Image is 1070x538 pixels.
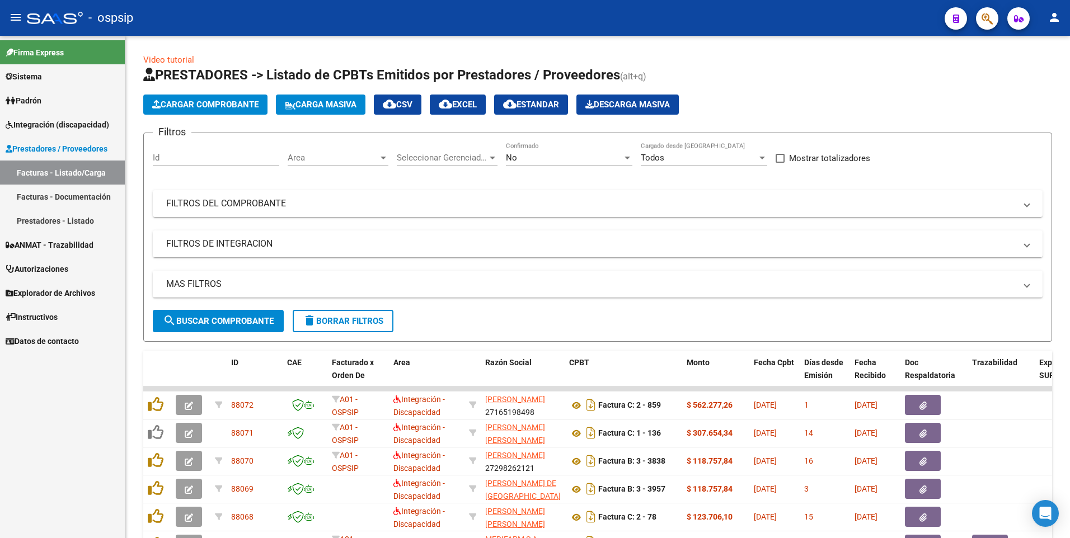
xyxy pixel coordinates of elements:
h3: Filtros [153,124,191,140]
span: Integración (discapacidad) [6,119,109,131]
span: 1 [804,400,809,409]
span: Seleccionar Gerenciador [397,153,487,163]
button: Cargar Comprobante [143,95,267,115]
span: Fecha Recibido [855,358,886,380]
div: 27298262121 [485,449,560,473]
mat-panel-title: FILTROS DE INTEGRACION [166,238,1016,250]
span: 16 [804,456,813,465]
span: Prestadores / Proveedores [6,143,107,155]
strong: $ 118.757,84 [687,456,733,465]
span: [PERSON_NAME] [PERSON_NAME] [485,423,545,445]
datatable-header-cell: ID [227,351,283,400]
div: 27329605480 [485,421,560,445]
span: Firma Express [6,46,64,59]
span: 3 [804,484,809,493]
div: 27164155663 [485,477,560,501]
span: [DATE] [855,484,877,493]
mat-panel-title: MAS FILTROS [166,278,1016,290]
span: [DATE] [855,512,877,521]
datatable-header-cell: Fecha Recibido [850,351,900,400]
span: PRESTADORES -> Listado de CPBTs Emitidos por Prestadores / Proveedores [143,67,620,83]
span: Sistema [6,70,42,83]
span: - ospsip [88,6,133,30]
span: [PERSON_NAME] [485,395,545,404]
span: Buscar Comprobante [163,316,274,326]
button: Buscar Comprobante [153,310,284,332]
span: [DATE] [855,456,877,465]
mat-panel-title: FILTROS DEL COMPROBANTE [166,197,1016,210]
strong: Factura C: 2 - 78 [598,513,656,522]
span: ANMAT - Trazabilidad [6,239,93,251]
span: Carga Masiva [285,100,356,110]
strong: Factura B: 3 - 3957 [598,485,665,494]
button: Estandar [494,95,568,115]
datatable-header-cell: Días desde Emisión [800,351,850,400]
mat-expansion-panel-header: MAS FILTROS [153,271,1043,298]
span: CPBT [569,358,589,367]
i: Descargar documento [584,452,598,470]
span: [DATE] [855,400,877,409]
button: EXCEL [430,95,486,115]
span: A01 - OSPSIP [332,423,359,445]
span: Todos [641,153,664,163]
span: Doc Respaldatoria [905,358,955,380]
span: [PERSON_NAME] DE [GEOGRAPHIC_DATA] [485,479,561,501]
span: ID [231,358,238,367]
datatable-header-cell: Trazabilidad [968,351,1035,400]
span: Cargar Comprobante [152,100,259,110]
span: [DATE] [754,484,777,493]
i: Descargar documento [584,396,598,414]
span: CSV [383,100,412,110]
span: 15 [804,512,813,521]
span: Area [288,153,378,163]
mat-expansion-panel-header: FILTROS DEL COMPROBANTE [153,190,1043,217]
mat-icon: cloud_download [503,97,517,111]
span: 88069 [231,484,254,493]
span: No [506,153,517,163]
span: 88072 [231,400,254,409]
datatable-header-cell: Razón Social [481,351,565,400]
span: [PERSON_NAME] [485,451,545,460]
button: Carga Masiva [276,95,365,115]
span: Monto [687,358,710,367]
span: [PERSON_NAME] [PERSON_NAME] [485,507,545,528]
datatable-header-cell: Area [389,351,464,400]
span: Borrar Filtros [303,316,383,326]
mat-icon: cloud_download [439,97,452,111]
span: 88071 [231,428,254,437]
strong: $ 118.757,84 [687,484,733,493]
datatable-header-cell: CAE [283,351,327,400]
span: [DATE] [754,456,777,465]
span: Días desde Emisión [804,358,843,380]
span: 88070 [231,456,254,465]
span: [DATE] [855,428,877,437]
span: Padrón [6,95,41,107]
span: A01 - OSPSIP [332,395,359,417]
span: [DATE] [754,428,777,437]
span: Descarga Masiva [585,100,670,110]
span: 14 [804,428,813,437]
div: 27376088125 [485,505,560,528]
i: Descargar documento [584,508,598,526]
mat-icon: person [1048,11,1061,24]
span: Integración - Discapacidad [393,423,445,445]
span: CAE [287,358,302,367]
strong: $ 123.706,10 [687,512,733,521]
span: Mostrar totalizadores [789,152,870,165]
app-download-masive: Descarga masiva de comprobantes (adjuntos) [576,95,679,115]
i: Descargar documento [584,424,598,442]
span: EXCEL [439,100,477,110]
a: Video tutorial [143,55,194,65]
button: CSV [374,95,421,115]
mat-icon: cloud_download [383,97,396,111]
span: Razón Social [485,358,532,367]
span: Trazabilidad [972,358,1017,367]
datatable-header-cell: Fecha Cpbt [749,351,800,400]
span: A01 - OSPSIP [332,451,359,473]
span: Instructivos [6,311,58,323]
span: 88068 [231,512,254,521]
div: 27165198498 [485,393,560,417]
span: Integración - Discapacidad [393,479,445,501]
span: Fecha Cpbt [754,358,794,367]
span: Autorizaciones [6,263,68,275]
